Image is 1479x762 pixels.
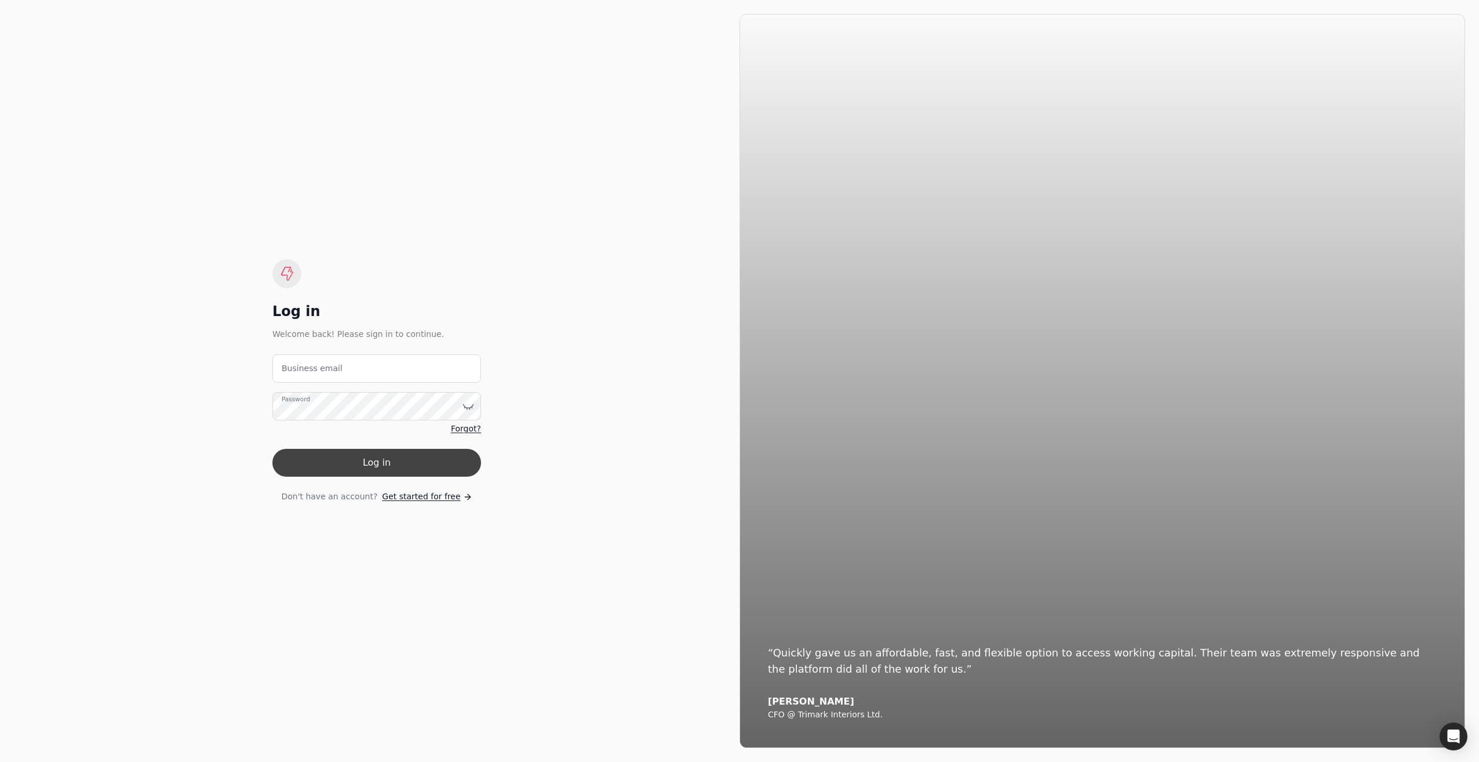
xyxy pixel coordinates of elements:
div: [PERSON_NAME] [768,696,1437,707]
div: Open Intercom Messenger [1440,723,1467,750]
label: Business email [282,362,343,375]
div: “Quickly gave us an affordable, fast, and flexible option to access working capital. Their team w... [768,645,1437,677]
span: Get started for free [382,491,460,503]
button: Log in [272,449,481,477]
div: CFO @ Trimark Interiors Ltd. [768,710,1437,720]
a: Forgot? [451,423,481,435]
div: Welcome back! Please sign in to continue. [272,328,481,340]
div: Log in [272,302,481,321]
span: Don't have an account? [281,491,377,503]
a: Get started for free [382,491,472,503]
label: Password [282,395,310,404]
